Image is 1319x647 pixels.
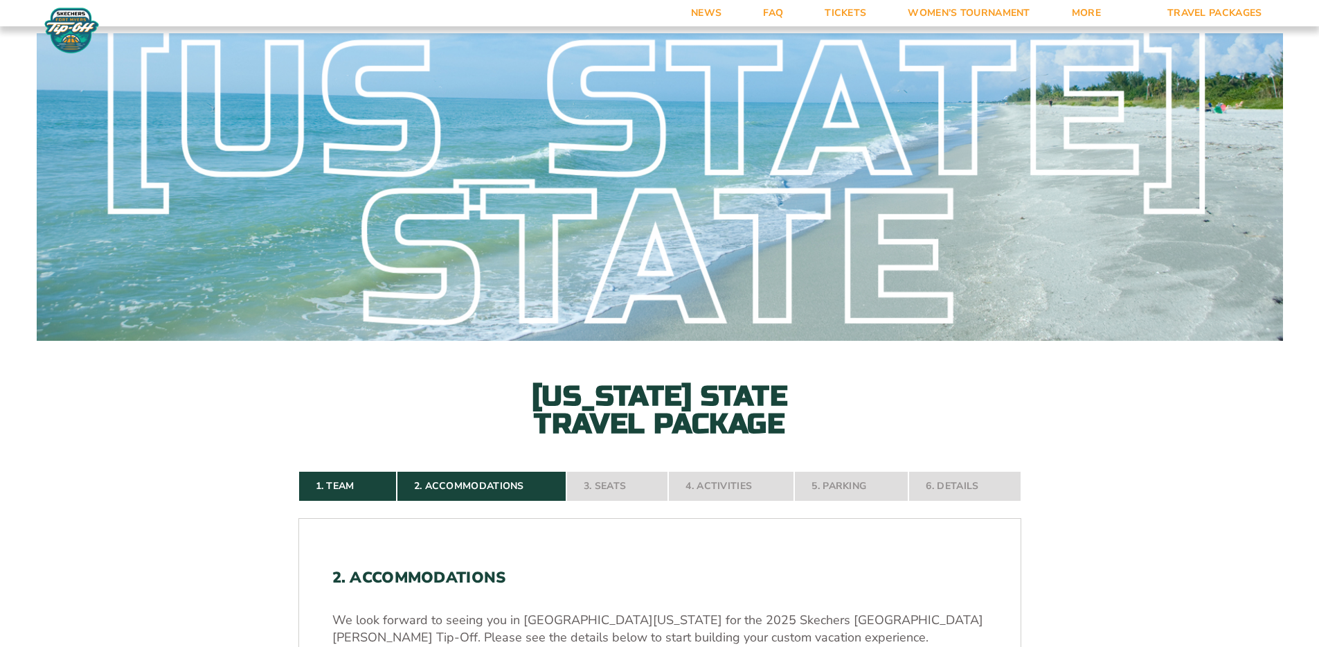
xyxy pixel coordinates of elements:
a: 1. Team [298,471,397,502]
h2: [US_STATE] State Travel Package [508,382,812,438]
p: We look forward to seeing you in [GEOGRAPHIC_DATA][US_STATE] for the 2025 Skechers [GEOGRAPHIC_DA... [332,612,987,646]
h2: 2. Accommodations [332,569,987,587]
div: [US_STATE] State [37,39,1283,335]
img: Fort Myers Tip-Off [42,7,102,54]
